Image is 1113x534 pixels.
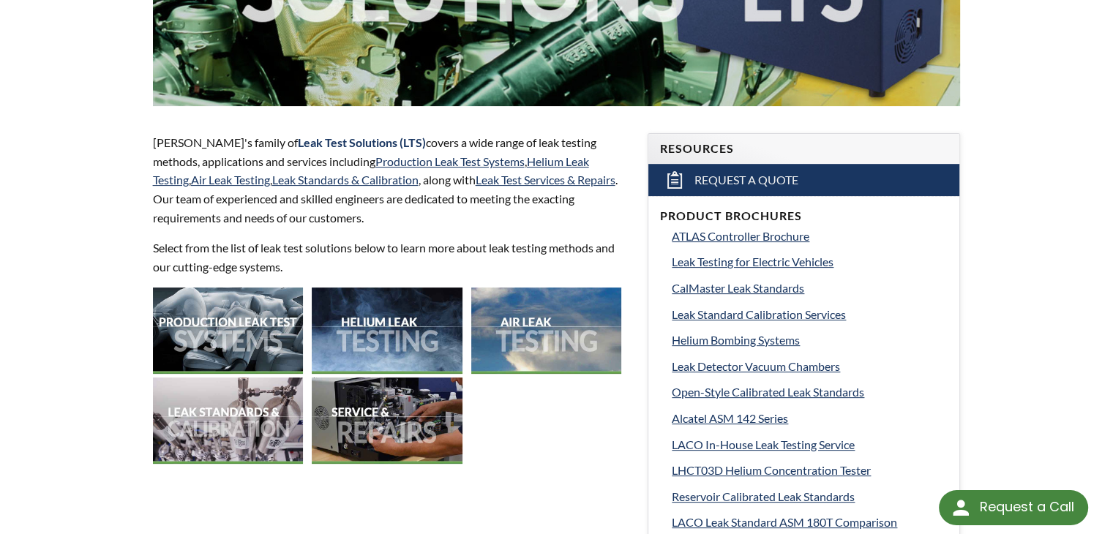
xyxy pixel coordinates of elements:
[672,305,948,324] a: Leak Standard Calibration Services
[660,141,948,157] h4: Resources
[272,173,419,187] a: Leak Standards & Calibration
[672,227,948,246] a: ATLAS Controller Brochure
[375,154,525,168] a: Production Leak Test Systems
[694,173,798,188] span: Request a Quote
[672,409,948,428] a: Alcatel ASM 142 Series
[672,331,948,350] a: Helium Bombing Systems
[672,383,948,402] a: Open-Style Calibrated Leak Standards
[979,490,1073,524] div: Request a Call
[939,490,1088,525] div: Request a Call
[471,287,622,373] img: 2021-Air_LT.jpg
[672,229,809,243] span: ATLAS Controller Brochure
[476,173,615,187] a: Leak Test Services & Repairs
[672,435,948,454] a: LACO In-House Leak Testing Service
[672,333,800,347] span: Helium Bombing Systems
[672,307,846,321] span: Leak Standard Calibration Services
[672,279,948,298] a: CalMaster Leak Standards
[672,487,948,506] a: Reservoir Calibrated Leak Standards
[672,515,897,529] span: LACO Leak Standard ASM 180T Comparison
[672,513,948,532] a: LACO Leak Standard ASM 180T Comparison
[949,496,973,519] img: round button
[672,255,833,268] span: Leak Testing for Electric Vehicles
[191,173,270,187] a: Air Leak Testing
[672,489,855,503] span: Reservoir Calibrated Leak Standards
[153,133,631,227] p: [PERSON_NAME]'s family of covers a wide range of leak testing methods, applications and services ...
[672,463,871,477] span: LHCT03D Helium Concentration Tester
[312,377,462,463] img: 2021-Service.jpg
[660,208,948,224] h4: Product Brochures
[153,154,589,187] a: Helium Leak Testing
[153,287,304,373] img: 2021-Production_LT.jpg
[153,377,304,463] img: 2021-CalLab.jpg
[672,437,855,451] span: LACO In-House Leak Testing Service
[672,359,840,373] span: Leak Detector Vacuum Chambers
[672,461,948,480] a: LHCT03D Helium Concentration Tester
[672,252,948,271] a: Leak Testing for Electric Vehicles
[648,164,959,196] a: Request a Quote
[672,411,788,425] span: Alcatel ASM 142 Series
[672,385,864,399] span: Open-Style Calibrated Leak Standards
[153,238,631,276] p: Select from the list of leak test solutions below to learn more about leak testing methods and ou...
[672,357,948,376] a: Leak Detector Vacuum Chambers
[672,281,804,295] span: CalMaster Leak Standards
[298,135,426,149] strong: Leak Test Solutions (LTS)
[312,287,462,373] img: 2021-Helium.jpg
